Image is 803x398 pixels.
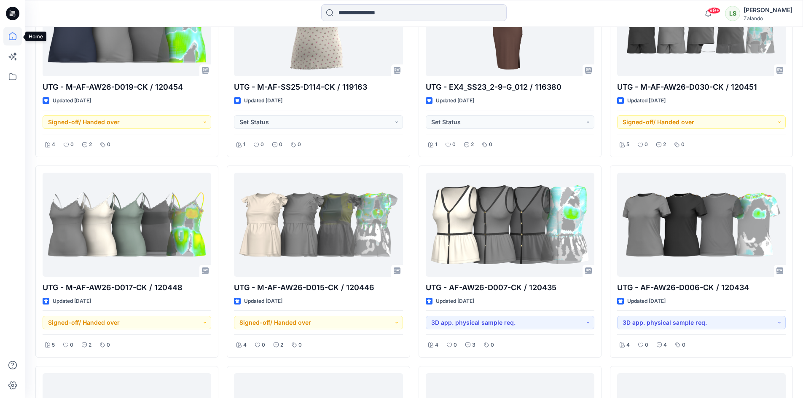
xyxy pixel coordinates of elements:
p: Updated [DATE] [436,297,474,306]
p: 0 [107,140,110,149]
p: 4 [626,341,630,350]
p: Updated [DATE] [627,297,666,306]
p: 0 [489,140,492,149]
p: UTG - M-AF-AW26-D015-CK / 120446 [234,282,403,294]
a: UTG - AF-AW26-D006-CK / 120434 [617,173,786,277]
p: UTG - EX4_SS23_2-9-G_012 / 116380 [426,81,594,93]
p: 0 [298,140,301,149]
p: Updated [DATE] [244,297,282,306]
p: Updated [DATE] [627,96,666,105]
p: 1 [243,140,245,149]
a: UTG - AF-AW26-D007-CK / 120435 [426,173,594,277]
p: 0 [681,140,685,149]
p: UTG - M-AF-AW26-D030-CK / 120451 [617,81,786,93]
p: 2 [89,341,91,350]
p: UTG - M-AF-AW26-D019-CK / 120454 [43,81,211,93]
span: 99+ [708,7,720,14]
p: 2 [280,341,283,350]
p: 0 [645,341,648,350]
a: UTG - M-AF-AW26-D015-CK / 120446 [234,173,403,277]
p: UTG - AF-AW26-D007-CK / 120435 [426,282,594,294]
p: 5 [52,341,55,350]
p: 0 [107,341,110,350]
p: UTG - M-AF-SS25-D114-CK / 119163 [234,81,403,93]
p: 2 [471,140,474,149]
p: 4 [52,140,55,149]
p: Updated [DATE] [53,96,91,105]
p: 0 [70,341,73,350]
p: 0 [298,341,302,350]
p: Updated [DATE] [244,96,282,105]
p: 4 [663,341,667,350]
div: Zalando [744,15,792,21]
div: LS [725,6,740,21]
p: 0 [454,341,457,350]
p: Updated [DATE] [53,297,91,306]
p: 0 [645,140,648,149]
p: 0 [491,341,494,350]
p: 2 [663,140,666,149]
p: 0 [452,140,456,149]
p: 5 [626,140,629,149]
p: 0 [261,140,264,149]
p: 0 [682,341,685,350]
a: UTG - M-AF-AW26-D017-CK / 120448 [43,173,211,277]
p: 0 [70,140,74,149]
p: UTG - M-AF-AW26-D017-CK / 120448 [43,282,211,294]
p: 0 [279,140,282,149]
p: 4 [243,341,247,350]
div: [PERSON_NAME] [744,5,792,15]
p: Updated [DATE] [436,96,474,105]
p: 3 [472,341,475,350]
p: UTG - AF-AW26-D006-CK / 120434 [617,282,786,294]
p: 1 [435,140,437,149]
p: 2 [89,140,92,149]
p: 0 [262,341,265,350]
p: 4 [435,341,438,350]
